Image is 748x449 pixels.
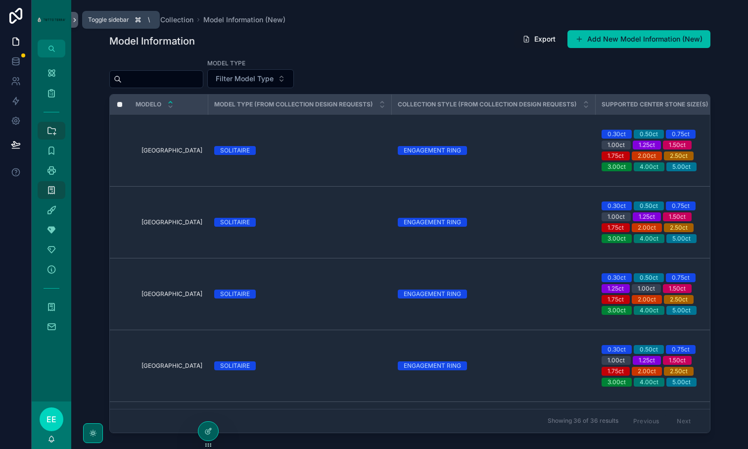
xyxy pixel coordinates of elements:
[608,345,626,354] div: 0.30ct
[141,290,202,298] a: [GEOGRAPHIC_DATA]
[640,201,658,210] div: 0.50ct
[398,361,590,370] a: ENGAGEMENT RING
[220,218,250,227] div: SOLITAIRE
[640,306,658,315] div: 4.00ct
[670,367,688,376] div: 2.50ct
[404,361,461,370] div: ENGAGEMENT RING
[214,290,386,299] a: SOLITAIRE
[602,345,721,387] a: 0.30ct0.50ct0.75ct1.00ct1.25ct1.50ct1.75ct2.00ct2.50ct3.00ct4.00ct5.00ct
[608,162,626,171] div: 3.00ct
[514,30,563,48] button: Export
[220,146,250,155] div: SOLITAIRE
[670,151,688,160] div: 2.50ct
[608,234,626,243] div: 3.00ct
[38,17,65,22] img: App logo
[608,151,624,160] div: 1.75ct
[214,146,386,155] a: SOLITAIRE
[220,290,250,299] div: SOLITAIRE
[608,367,624,376] div: 1.75ct
[214,361,386,370] a: SOLITAIRE
[639,141,655,150] div: 1.25ct
[669,356,686,365] div: 1.50ct
[214,218,386,227] a: SOLITAIRE
[608,223,624,232] div: 1.75ct
[136,100,161,108] span: Modelo
[608,141,625,150] div: 1.00ct
[672,273,690,282] div: 0.75ct
[398,100,577,108] span: Collection Style (from Collection Design Requests)
[672,234,691,243] div: 5.00ct
[638,151,656,160] div: 2.00ct
[672,378,691,387] div: 5.00ct
[214,100,373,108] span: Model Type (from Collection Design Requests)
[404,218,461,227] div: ENGAGEMENT RING
[398,290,590,299] a: ENGAGEMENT RING
[638,295,656,304] div: 2.00ct
[640,234,658,243] div: 4.00ct
[404,146,461,155] div: ENGAGEMENT RING
[398,218,590,227] a: ENGAGEMENT RING
[672,201,690,210] div: 0.75ct
[640,162,658,171] div: 4.00ct
[638,367,656,376] div: 2.00ct
[672,306,691,315] div: 5.00ct
[216,74,274,84] span: Filter Model Type
[669,141,686,150] div: 1.50ct
[608,130,626,139] div: 0.30ct
[608,284,624,293] div: 1.25ct
[398,146,590,155] a: ENGAGEMENT RING
[109,34,195,48] h1: Model Information
[638,284,655,293] div: 1.00ct
[548,417,618,425] span: Showing 36 of 36 results
[602,201,721,243] a: 0.30ct0.50ct0.75ct1.00ct1.25ct1.50ct1.75ct2.00ct2.50ct3.00ct4.00ct5.00ct
[404,290,461,299] div: ENGAGEMENT RING
[608,356,625,365] div: 1.00ct
[608,273,626,282] div: 0.30ct
[141,362,202,370] a: [GEOGRAPHIC_DATA]
[602,273,721,315] a: 0.30ct0.50ct0.75ct1.25ct1.00ct1.50ct1.75ct2.00ct2.50ct3.00ct4.00ct5.00ct
[640,345,658,354] div: 0.50ct
[638,223,656,232] div: 2.00ct
[640,378,658,387] div: 4.00ct
[220,361,250,370] div: SOLITAIRE
[670,295,688,304] div: 2.50ct
[47,413,56,425] span: EE
[567,30,710,48] button: Add New Model Information (New)
[672,162,691,171] div: 5.00ct
[608,295,624,304] div: 1.75ct
[207,69,294,88] button: Select Button
[608,201,626,210] div: 0.30ct
[639,212,655,221] div: 1.25ct
[207,58,245,67] label: Model Type
[640,130,658,139] div: 0.50ct
[669,212,686,221] div: 1.50ct
[32,57,71,349] div: scrollable content
[141,218,202,226] a: [GEOGRAPHIC_DATA]
[88,16,129,24] span: Toggle sidebar
[640,273,658,282] div: 0.50ct
[608,306,626,315] div: 3.00ct
[672,130,690,139] div: 0.75ct
[141,147,202,154] a: [GEOGRAPHIC_DATA]
[608,212,625,221] div: 1.00ct
[608,378,626,387] div: 3.00ct
[602,130,721,171] a: 0.30ct0.50ct0.75ct1.00ct1.25ct1.50ct1.75ct2.00ct2.50ct3.00ct4.00ct5.00ct
[203,15,285,25] a: Model Information (New)
[669,284,686,293] div: 1.50ct
[639,356,655,365] div: 1.25ct
[672,345,690,354] div: 0.75ct
[145,16,153,24] span: \
[602,100,708,108] span: Supported Center Stone Size(s)
[670,223,688,232] div: 2.50ct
